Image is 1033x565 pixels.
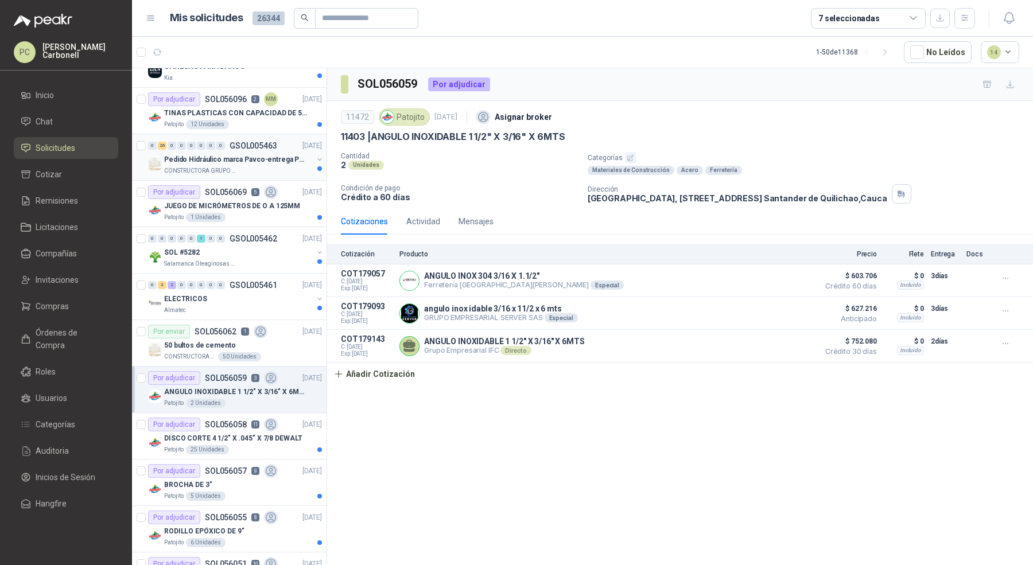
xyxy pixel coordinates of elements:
[168,235,176,243] div: 0
[14,466,118,488] a: Inicios de Sesión
[36,365,56,378] span: Roles
[205,374,247,382] p: SOL056059
[241,328,249,336] p: 1
[36,142,75,154] span: Solicitudes
[132,88,327,134] a: Por adjudicarSOL0560962MM[DATE] Company LogoTINAS PLASTICAS CON CAPACIDAD DE 50 KGPatojito12 Unid...
[301,14,309,22] span: search
[148,278,324,315] a: 0 3 2 0 0 0 0 0 GSOL005461[DATE] Company LogoELECTRICOSAlmatec
[36,418,75,431] span: Categorías
[148,529,162,543] img: Company Logo
[931,269,960,283] p: 3 días
[148,281,157,289] div: 0
[148,64,162,78] img: Company Logo
[186,445,229,454] div: 25 Unidades
[205,513,247,521] p: SOL056055
[424,346,585,355] p: Grupo Empresarial IFC
[428,77,490,91] div: Por adjudicar
[379,108,430,126] div: Patojito
[341,278,393,285] span: C: [DATE]
[897,280,924,290] div: Incluido
[148,297,162,310] img: Company Logo
[197,235,205,243] div: 1
[904,41,972,63] button: No Leídos
[591,280,624,290] div: Especial
[148,139,324,176] a: 0 26 0 0 0 0 0 0 GSOL005463[DATE] Company LogoPedido Hidráulico marca Pavco-entrega PopayánCONSTR...
[158,235,166,243] div: 0
[341,344,393,350] span: C: [DATE]
[251,420,259,428] p: 11
[341,184,578,192] p: Condición de pago
[816,43,895,61] div: 1 - 50 de 11368
[164,306,186,315] p: Almatec
[341,318,393,325] span: Exp: [DATE]
[230,281,277,289] p: GSOL005461
[230,142,277,150] p: GSOL005463
[500,346,531,355] div: Directo
[186,399,226,408] div: 2 Unidades
[820,315,877,322] span: Anticipado
[820,283,877,290] span: Crédito 60 días
[216,281,225,289] div: 0
[205,95,247,103] p: SOL056096
[251,374,259,382] p: 3
[884,334,924,348] p: $ 0
[302,512,322,523] p: [DATE]
[177,281,186,289] div: 0
[205,188,247,196] p: SOL056069
[424,280,624,290] p: Ferretería [GEOGRAPHIC_DATA][PERSON_NAME]
[164,120,184,129] p: Patojito
[348,161,384,170] div: Unidades
[981,41,1020,63] button: 14
[164,247,200,258] p: SOL #5282
[186,213,226,222] div: 1 Unidades
[187,235,196,243] div: 0
[931,334,960,348] p: 2 días
[148,111,162,124] img: Company Logo
[264,92,278,106] div: MM
[341,192,578,202] p: Crédito a 60 días
[434,112,457,123] p: [DATE]
[341,334,393,344] p: COT179143
[251,95,259,103] p: 2
[14,269,118,291] a: Invitaciones
[132,506,327,552] a: Por adjudicarSOL0560558[DATE] Company LogoRODILLO EPÓXICO DE 9"Patojito6 Unidades
[177,235,186,243] div: 0
[132,367,327,413] a: Por adjudicarSOL0560593[DATE] Company LogoANGULO INOXIDABLE 1 1/2" X 3/16" X 6MTSPatojito2 Unidades
[197,142,205,150] div: 0
[884,269,924,283] p: $ 0
[148,250,162,264] img: Company Logo
[341,350,393,357] span: Exp: [DATE]
[132,459,327,506] a: Por adjudicarSOL0560579[DATE] Company LogoBROCHA DE 3"Patojito5 Unidades
[14,440,118,462] a: Auditoria
[164,445,184,454] p: Patojito
[132,320,327,367] a: Por enviarSOL0560621[DATE] Company Logo50 bultos de cementoCONSTRUCTORA GRUPO FIP50 Unidades
[302,466,322,477] p: [DATE]
[400,271,419,290] img: Company Logo
[186,492,226,501] div: 5 Unidades
[148,418,200,431] div: Por adjudicar
[588,193,887,203] p: [GEOGRAPHIC_DATA], [STREET_ADDRESS] Santander de Quilichao , Cauca
[148,511,200,524] div: Por adjudicar
[164,526,244,537] p: RODILLO EPÓXICO DE 9"
[36,89,54,102] span: Inicio
[14,295,118,317] a: Compras
[205,467,247,475] p: SOL056057
[358,75,419,93] h3: SOL056059
[302,187,322,198] p: [DATE]
[424,337,585,346] p: ANGULO INOXIDABLE 1 1/2" X 3/16" X 6MTS
[148,482,162,496] img: Company Logo
[170,10,243,26] h1: Mis solicitudes
[148,157,162,171] img: Company Logo
[218,352,261,361] div: 50 Unidades
[36,194,78,207] span: Remisiones
[677,166,703,175] div: Acero
[132,413,327,459] a: Por adjudicarSOL05605811[DATE] Company LogoDISCO CORTE 4 1/2" X .045" X 7/8 DEWALTPatojito25 Unid...
[251,188,259,196] p: 5
[164,340,236,351] p: 50 bultos de cemento
[148,232,324,268] a: 0 0 0 0 0 1 0 0 GSOL005462[DATE] Company LogoSOL #5282Salamanca Oleaginosas SAS
[253,11,285,25] span: 26344
[164,433,302,444] p: DISCO CORTE 4 1/2" X .045" X 7/8 DEWALT
[36,274,79,286] span: Invitaciones
[36,221,78,233] span: Licitaciones
[148,92,200,106] div: Por adjudicar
